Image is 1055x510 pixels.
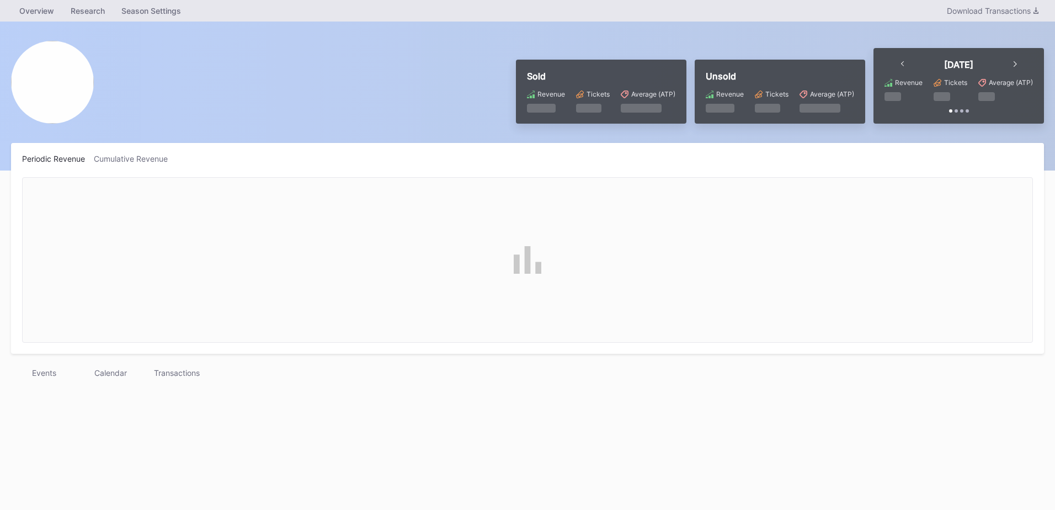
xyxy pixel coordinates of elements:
div: Periodic Revenue [22,154,94,163]
button: Download Transactions [941,3,1044,18]
div: Cumulative Revenue [94,154,177,163]
div: Tickets [765,90,788,98]
div: Tickets [944,78,967,87]
div: Average (ATP) [810,90,854,98]
a: Overview [11,3,62,19]
div: Transactions [143,365,210,381]
div: Revenue [895,78,923,87]
div: Tickets [587,90,610,98]
a: Research [62,3,113,19]
div: Average (ATP) [631,90,675,98]
div: Revenue [537,90,565,98]
div: Revenue [716,90,744,98]
div: Calendar [77,365,143,381]
div: Sold [527,71,675,82]
a: Season Settings [113,3,189,19]
div: Unsold [706,71,854,82]
div: Download Transactions [947,6,1038,15]
div: Events [11,365,77,381]
div: Average (ATP) [989,78,1033,87]
div: [DATE] [944,59,973,70]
